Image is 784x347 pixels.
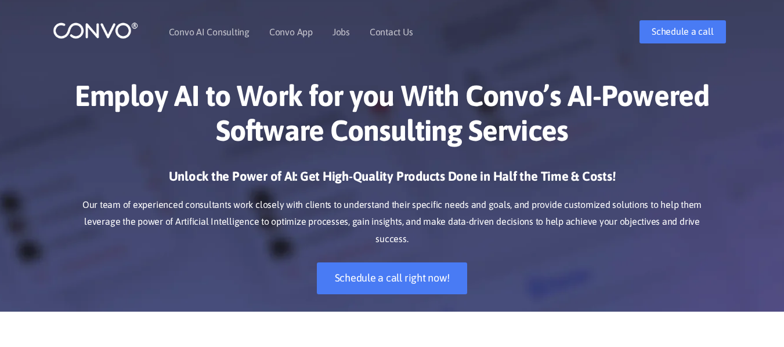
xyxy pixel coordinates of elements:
[333,27,350,36] a: Jobs
[70,168,714,193] h3: Unlock the Power of AI: Get High-Quality Products Done in Half the Time & Costs!
[70,196,714,249] p: Our team of experienced consultants work closely with clients to understand their specific needs ...
[53,21,138,39] img: logo_1.png
[70,78,714,156] h1: Employ AI to Work for you With Convo’s AI-Powered Software Consulting Services
[640,20,725,43] a: Schedule a call
[269,27,313,36] a: Convo App
[370,27,413,36] a: Contact Us
[169,27,250,36] a: Convo AI Consulting
[317,262,468,294] a: Schedule a call right now!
